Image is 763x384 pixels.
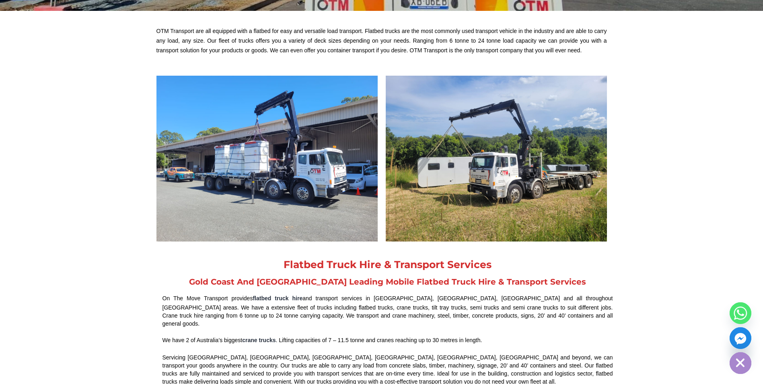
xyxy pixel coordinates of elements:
a: crane trucks [242,337,276,343]
a: Flatbed Truck Hire & Transport Services [284,258,492,270]
div: On The Move Transport provides and transport services in [GEOGRAPHIC_DATA], [GEOGRAPHIC_DATA], [G... [162,294,613,328]
p: OTM Transport are all equipped with a flatbed for easy and versatile load transport. Flatbed truc... [156,27,607,55]
div: We have 2 of Australia’s biggest . Lifting capacities of 7 – 11.5 tonne and cranes reaching up to... [162,336,613,345]
a: flatbed truck hire [253,295,302,301]
a: Whatsapp [730,302,751,324]
a: Facebook_Messenger [730,327,751,349]
a: Gold Coast And [GEOGRAPHIC_DATA] Leading Mobile Flatbed Truck Hire & Transport Services [189,277,586,287]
